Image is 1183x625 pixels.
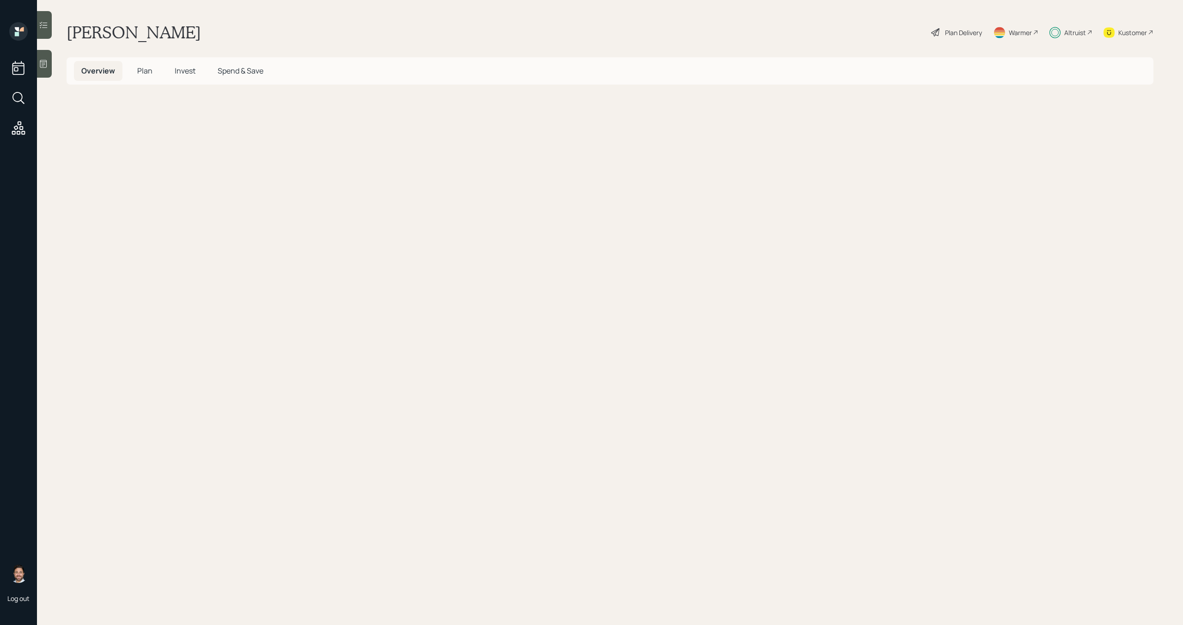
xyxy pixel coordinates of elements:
[175,66,195,76] span: Invest
[1064,28,1086,37] div: Altruist
[137,66,152,76] span: Plan
[67,22,201,43] h1: [PERSON_NAME]
[1118,28,1147,37] div: Kustomer
[1009,28,1032,37] div: Warmer
[7,594,30,603] div: Log out
[218,66,263,76] span: Spend & Save
[81,66,115,76] span: Overview
[9,564,28,583] img: michael-russo-headshot.png
[945,28,982,37] div: Plan Delivery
